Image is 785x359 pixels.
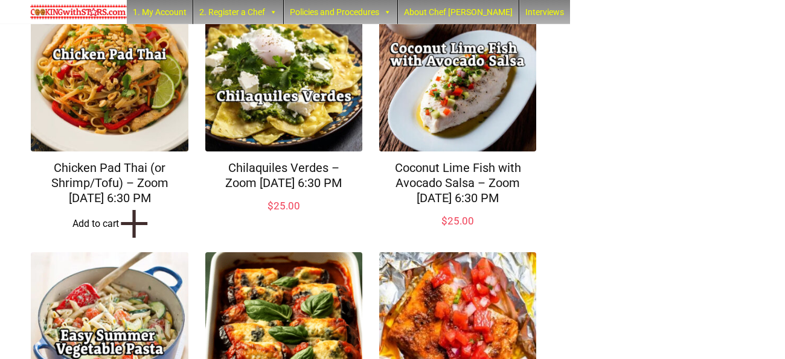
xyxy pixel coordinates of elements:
span: $ [441,215,447,227]
img: Chef Paula's Cooking With Stars [30,5,127,19]
a: Chicken Pad Thai (or Shrimp/Tofu) – Zoom [DATE] 6:30 PM [51,160,168,205]
bdi: 25.00 [441,215,474,227]
span: $ [268,200,274,212]
a: Coconut Lime Fish with Avocado Salsa – Zoom [DATE] 6:30 PM [395,160,521,205]
span: + [119,218,150,229]
a: Chilaquiles Verdes – Zoom [DATE] 6:30 PM [225,160,342,190]
a: Add to cart+ [31,214,188,233]
bdi: 25.00 [268,200,300,212]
